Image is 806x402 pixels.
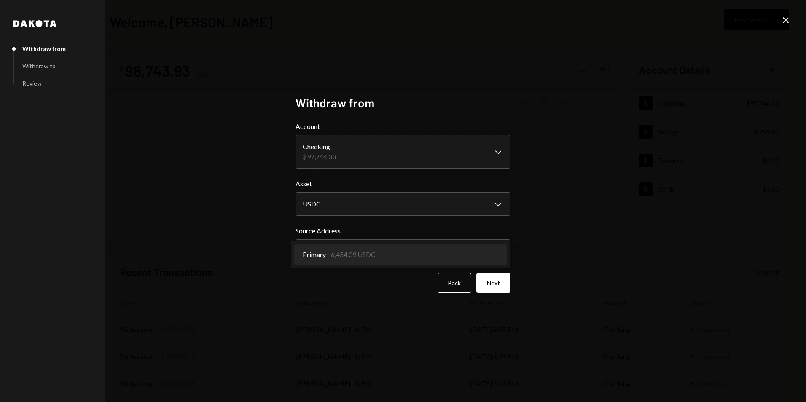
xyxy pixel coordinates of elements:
button: Source Address [296,239,510,263]
button: Asset [296,192,510,216]
div: Withdraw to [22,62,56,70]
button: Next [476,273,510,293]
div: Withdraw from [22,45,66,52]
span: Primary [303,249,326,260]
label: Account [296,121,510,131]
button: Back [438,273,471,293]
button: Account [296,135,510,169]
label: Source Address [296,226,510,236]
div: Review [22,80,42,87]
label: Asset [296,179,510,189]
h2: Withdraw from [296,95,510,111]
div: 6,454.39 USDC [331,249,376,260]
